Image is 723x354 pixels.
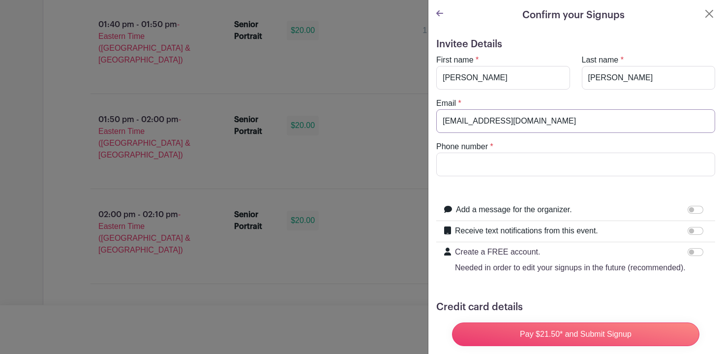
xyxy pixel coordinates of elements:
[455,246,686,258] p: Create a FREE account.
[436,301,715,313] h5: Credit card details
[582,54,619,66] label: Last name
[522,8,625,23] h5: Confirm your Signups
[456,204,572,216] label: Add a message for the organizer.
[452,322,699,346] input: Pay $21.50* and Submit Signup
[703,8,715,20] button: Close
[455,225,598,237] label: Receive text notifications from this event.
[436,97,456,109] label: Email
[436,38,715,50] h5: Invitee Details
[436,141,488,153] label: Phone number
[436,54,474,66] label: First name
[455,262,686,274] p: Needed in order to edit your signups in the future (recommended).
